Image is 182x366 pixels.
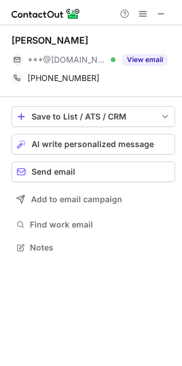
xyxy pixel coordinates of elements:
div: Save to List / ATS / CRM [32,112,155,121]
button: Notes [11,240,175,256]
span: Send email [32,167,75,176]
button: AI write personalized message [11,134,175,155]
span: ***@[DOMAIN_NAME] [28,55,107,65]
img: ContactOut v5.3.10 [11,7,80,21]
span: [PHONE_NUMBER] [28,73,99,83]
button: Send email [11,161,175,182]
span: Add to email campaign [31,195,122,204]
button: Find work email [11,217,175,233]
span: Find work email [30,219,171,230]
button: save-profile-one-click [11,106,175,127]
button: Add to email campaign [11,189,175,210]
div: [PERSON_NAME] [11,34,88,46]
button: Reveal Button [122,54,168,66]
span: Notes [30,242,171,253]
span: AI write personalized message [32,140,154,149]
